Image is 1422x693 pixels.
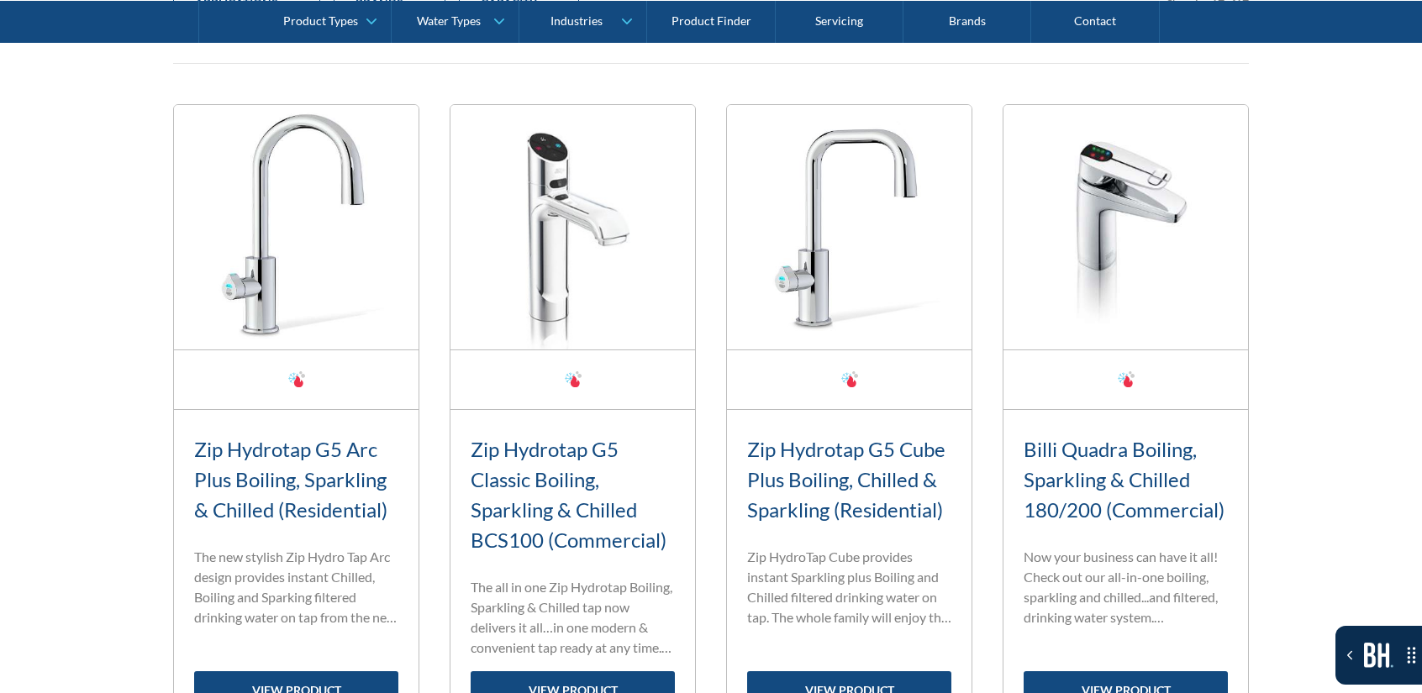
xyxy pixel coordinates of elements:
[174,105,419,349] img: Zip Hydrotap G5 Arc Plus Boiling, Sparkling & Chilled (Residential)
[471,577,675,658] p: The all in one Zip Hydrotap Boiling, Sparkling & Chilled tap now delivers it all…in one modern & ...
[550,13,603,28] div: Industries
[283,13,358,28] div: Product Types
[1003,105,1248,349] img: Billi Quadra Boiling, Sparkling & Chilled 180/200 (Commercial)
[471,434,675,555] h3: Zip Hydrotap G5 Classic Boiling, Sparkling & Chilled BCS100 (Commercial)
[747,547,951,627] p: Zip HydroTap Cube provides instant Sparkling plus Boiling and Chilled filtered drinking water on ...
[194,547,398,627] p: The new stylish Zip Hydro Tap Arc design provides instant Chilled, Boiling and Sparking filtered ...
[194,434,398,525] h3: Zip Hydrotap G5 Arc Plus Boiling, Sparkling & Chilled (Residential)
[727,105,972,349] img: Zip Hydrotap G5 Cube Plus Boiling, Chilled & Sparkling (Residential)
[417,13,481,28] div: Water Types
[1024,547,1228,627] p: Now your business can have it all! Check out our all-in-one boiling, sparkling and chilled...and ...
[747,434,951,525] h3: Zip Hydrotap G5 Cube Plus Boiling, Chilled & Sparkling (Residential)
[450,105,695,349] img: Zip Hydrotap G5 Classic Boiling, Sparkling & Chilled BCS100 (Commercial)
[1024,434,1228,525] h3: Billi Quadra Boiling, Sparkling & Chilled 180/200 (Commercial)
